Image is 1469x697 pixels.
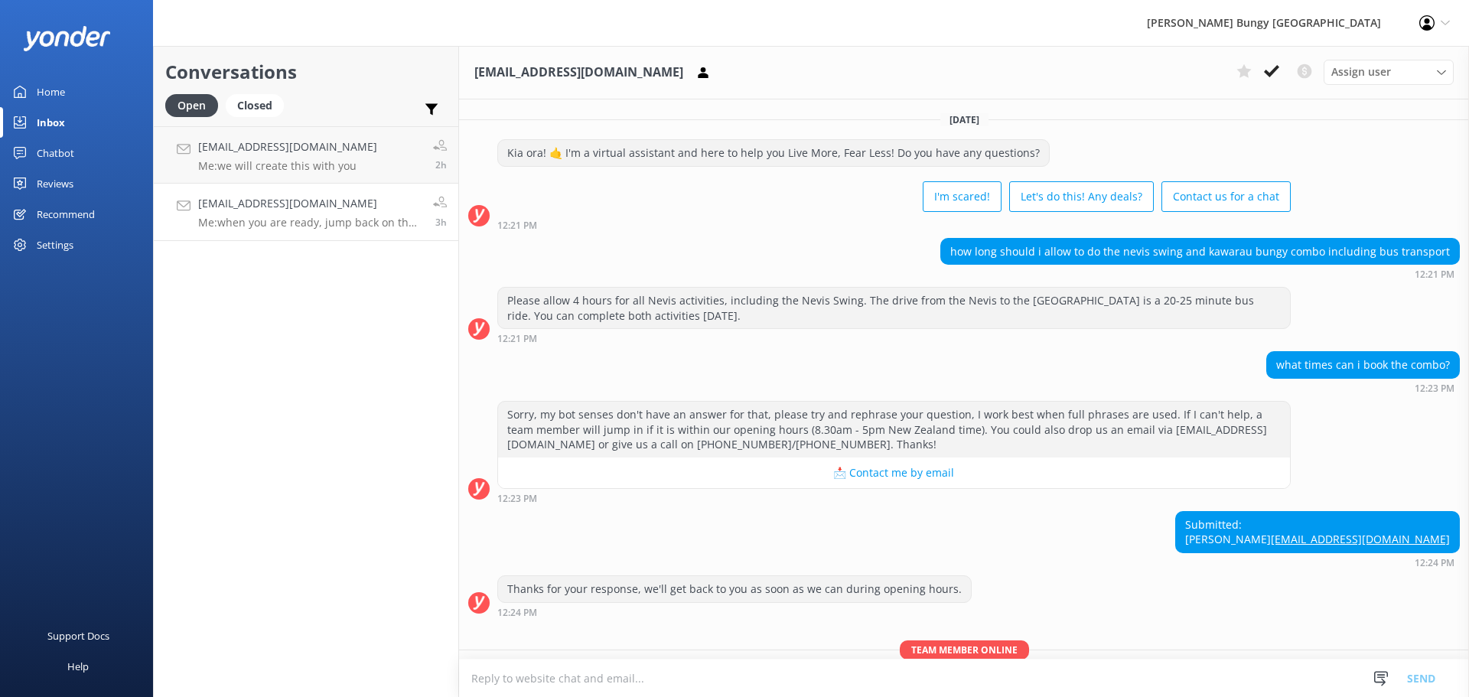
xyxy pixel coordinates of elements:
[1271,532,1450,546] a: [EMAIL_ADDRESS][DOMAIN_NAME]
[1415,559,1454,568] strong: 12:24 PM
[165,57,447,86] h2: Conversations
[1161,181,1291,212] button: Contact us for a chat
[497,334,537,344] strong: 12:21 PM
[1175,557,1460,568] div: Aug 27 2025 12:24pm (UTC +12:00) Pacific/Auckland
[1267,352,1459,378] div: what times can i book the combo?
[198,138,377,155] h4: [EMAIL_ADDRESS][DOMAIN_NAME]
[154,126,458,184] a: [EMAIL_ADDRESS][DOMAIN_NAME]Me:we will create this with you2h
[498,140,1049,166] div: Kia ora! 🤙 I'm a virtual assistant and here to help you Live More, Fear Less! Do you have any que...
[37,199,95,230] div: Recommend
[37,77,65,107] div: Home
[497,607,972,617] div: Aug 27 2025 12:24pm (UTC +12:00) Pacific/Auckland
[435,216,447,229] span: Sep 27 2025 09:16am (UTC +12:00) Pacific/Auckland
[923,181,1002,212] button: I'm scared!
[1415,270,1454,279] strong: 12:21 PM
[226,96,292,113] a: Closed
[226,94,284,117] div: Closed
[435,158,447,171] span: Sep 27 2025 09:18am (UTC +12:00) Pacific/Auckland
[497,220,1291,230] div: Aug 27 2025 12:21pm (UTC +12:00) Pacific/Auckland
[497,221,537,230] strong: 12:21 PM
[1009,181,1154,212] button: Let's do this! Any deals?
[1266,383,1460,393] div: Aug 27 2025 12:23pm (UTC +12:00) Pacific/Auckland
[1415,384,1454,393] strong: 12:23 PM
[165,96,226,113] a: Open
[1331,64,1391,80] span: Assign user
[198,159,377,173] p: Me: we will create this with you
[474,63,683,83] h3: [EMAIL_ADDRESS][DOMAIN_NAME]
[37,138,74,168] div: Chatbot
[37,107,65,138] div: Inbox
[67,651,89,682] div: Help
[900,640,1029,660] span: Team member online
[47,620,109,651] div: Support Docs
[497,494,537,503] strong: 12:23 PM
[1176,512,1459,552] div: Submitted: [PERSON_NAME]
[37,230,73,260] div: Settings
[941,239,1459,265] div: how long should i allow to do the nevis swing and kawarau bungy combo including bus transport
[497,333,1291,344] div: Aug 27 2025 12:21pm (UTC +12:00) Pacific/Auckland
[23,26,111,51] img: yonder-white-logo.png
[37,168,73,199] div: Reviews
[940,269,1460,279] div: Aug 27 2025 12:21pm (UTC +12:00) Pacific/Auckland
[940,113,989,126] span: [DATE]
[198,216,422,230] p: Me: when you are ready, jump back on the chat and we'll get this booked in with you
[198,195,422,212] h4: [EMAIL_ADDRESS][DOMAIN_NAME]
[498,458,1290,488] button: 📩 Contact me by email
[497,493,1291,503] div: Aug 27 2025 12:23pm (UTC +12:00) Pacific/Auckland
[498,576,971,602] div: Thanks for your response, we'll get back to you as soon as we can during opening hours.
[1324,60,1454,84] div: Assign User
[498,402,1290,458] div: Sorry, my bot senses don't have an answer for that, please try and rephrase your question, I work...
[154,184,458,241] a: [EMAIL_ADDRESS][DOMAIN_NAME]Me:when you are ready, jump back on the chat and we'll get this booke...
[497,608,537,617] strong: 12:24 PM
[498,288,1290,328] div: Please allow 4 hours for all Nevis activities, including the Nevis Swing. The drive from the Nevi...
[165,94,218,117] div: Open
